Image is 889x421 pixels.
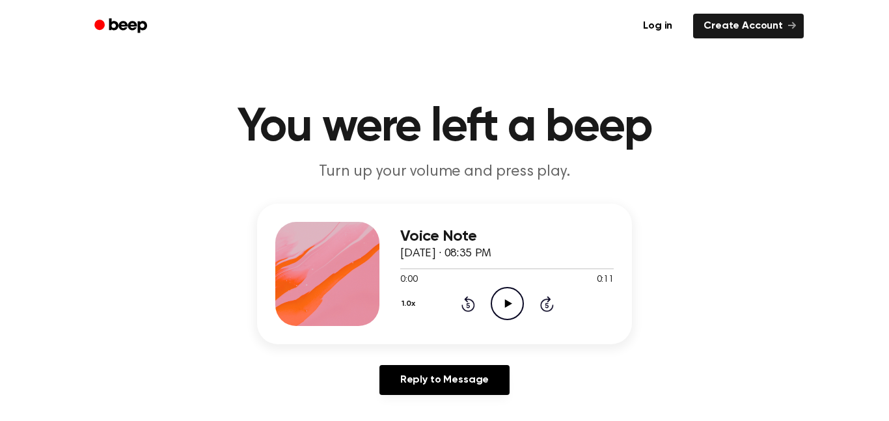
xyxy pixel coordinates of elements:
[195,161,694,183] p: Turn up your volume and press play.
[379,365,510,395] a: Reply to Message
[693,14,804,38] a: Create Account
[400,273,417,287] span: 0:00
[111,104,778,151] h1: You were left a beep
[85,14,159,39] a: Beep
[400,293,420,315] button: 1.0x
[400,228,614,245] h3: Voice Note
[630,11,685,41] a: Log in
[597,273,614,287] span: 0:11
[400,248,491,260] span: [DATE] · 08:35 PM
